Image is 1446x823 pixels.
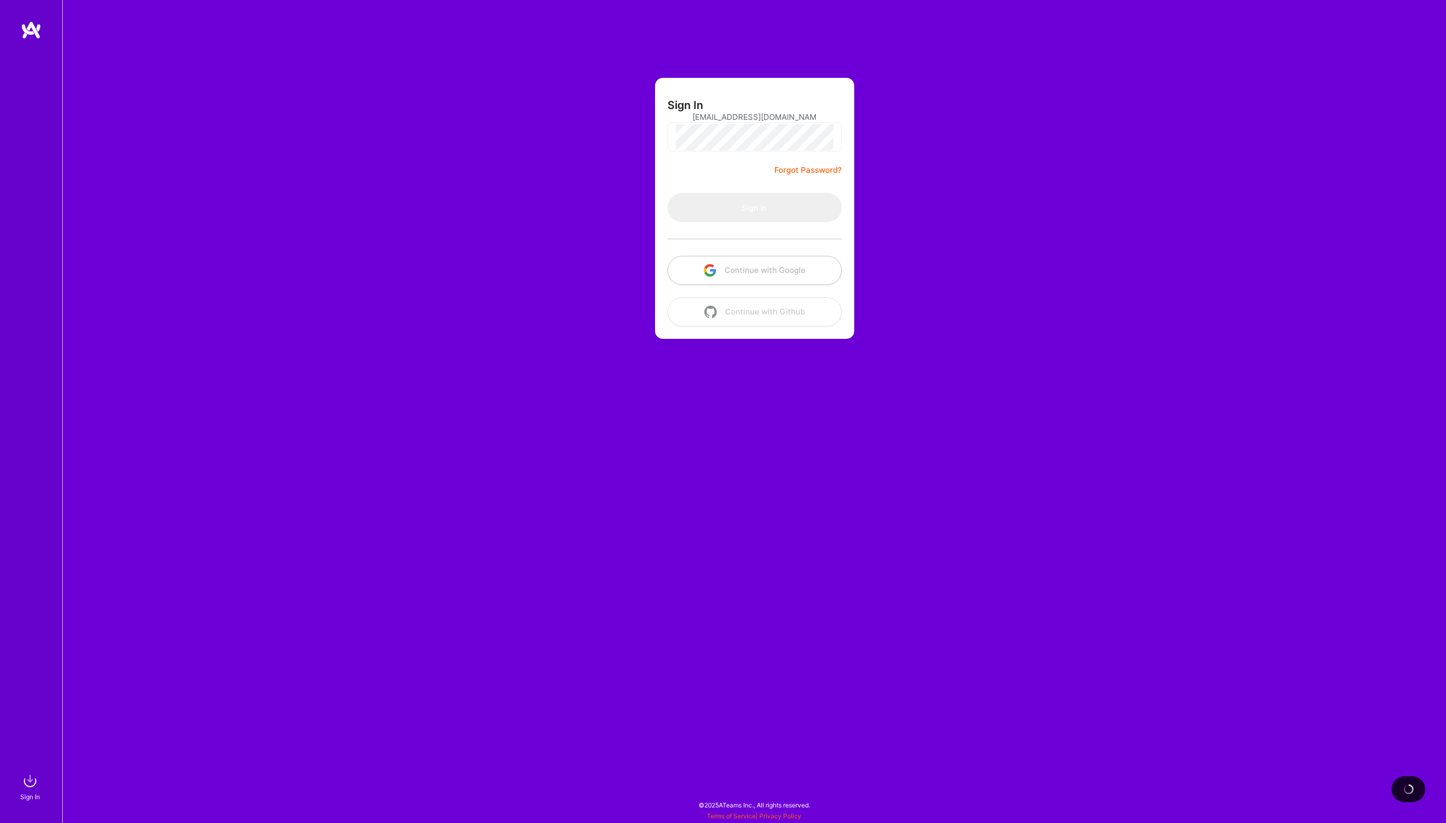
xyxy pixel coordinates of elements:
[707,812,756,820] a: Terms of Service
[668,193,842,222] button: Sign In
[759,812,801,820] a: Privacy Policy
[22,771,40,802] a: sign inSign In
[668,256,842,285] button: Continue with Google
[21,21,41,39] img: logo
[707,812,801,820] span: |
[1401,783,1415,796] img: loading
[62,792,1446,818] div: © 2025 ATeams Inc., All rights reserved.
[704,306,717,318] img: icon
[20,771,40,791] img: sign in
[774,164,842,176] a: Forgot Password?
[692,104,817,130] input: Email...
[668,99,703,112] h3: Sign In
[704,264,716,277] img: icon
[668,297,842,326] button: Continue with Github
[20,791,40,802] div: Sign In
